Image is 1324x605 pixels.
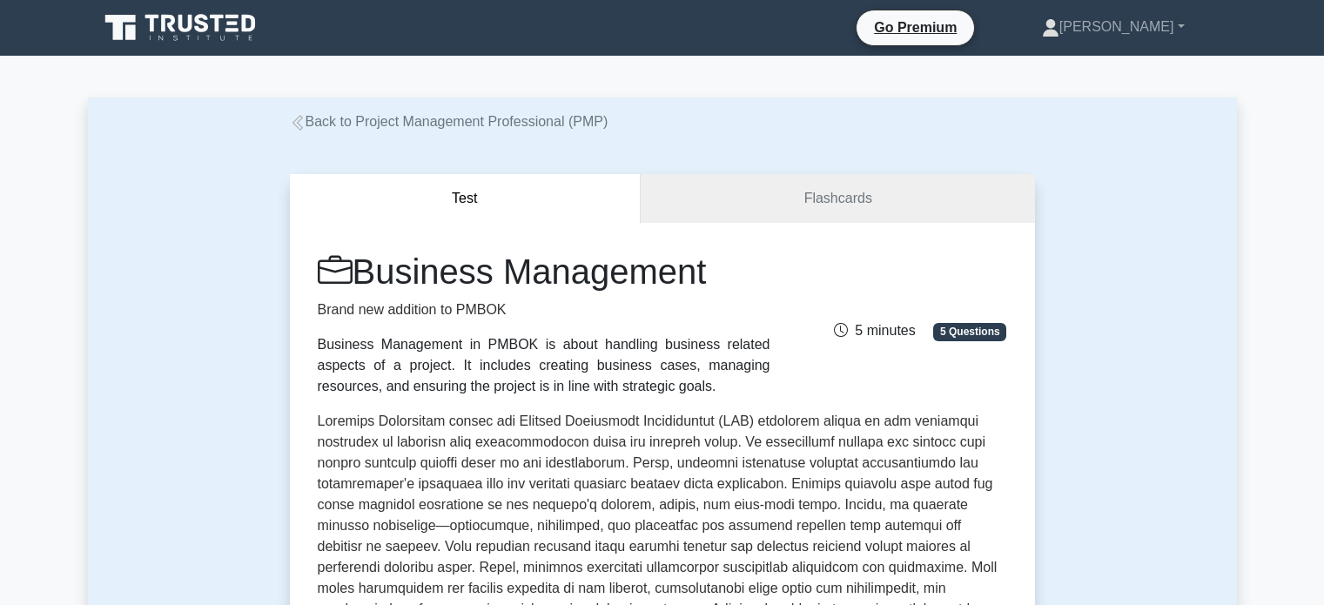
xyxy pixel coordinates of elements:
span: 5 minutes [834,323,915,338]
div: Business Management in PMBOK is about handling business related aspects of a project. It includes... [318,334,770,397]
h1: Business Management [318,251,770,292]
button: Test [290,174,642,224]
a: Flashcards [641,174,1034,224]
p: Brand new addition to PMBOK [318,299,770,320]
span: 5 Questions [933,323,1006,340]
a: Back to Project Management Professional (PMP) [290,114,608,129]
a: [PERSON_NAME] [1000,10,1227,44]
a: Go Premium [864,17,967,38]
